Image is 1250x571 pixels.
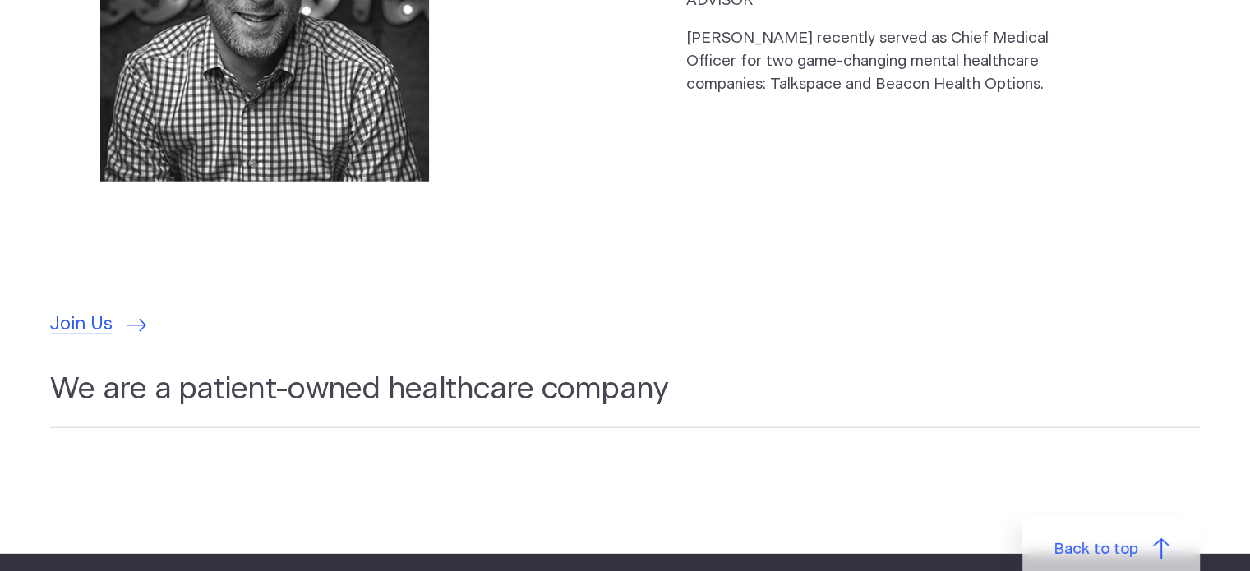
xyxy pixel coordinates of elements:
span: Back to top [1054,538,1138,561]
span: Join Us [50,311,113,338]
h2: We are a patient-owned healthcare company [50,369,1200,428]
a: Join Us [50,311,147,338]
p: [PERSON_NAME] recently served as Chief Medical Officer for two game-changing mental healthcare co... [686,27,1089,96]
